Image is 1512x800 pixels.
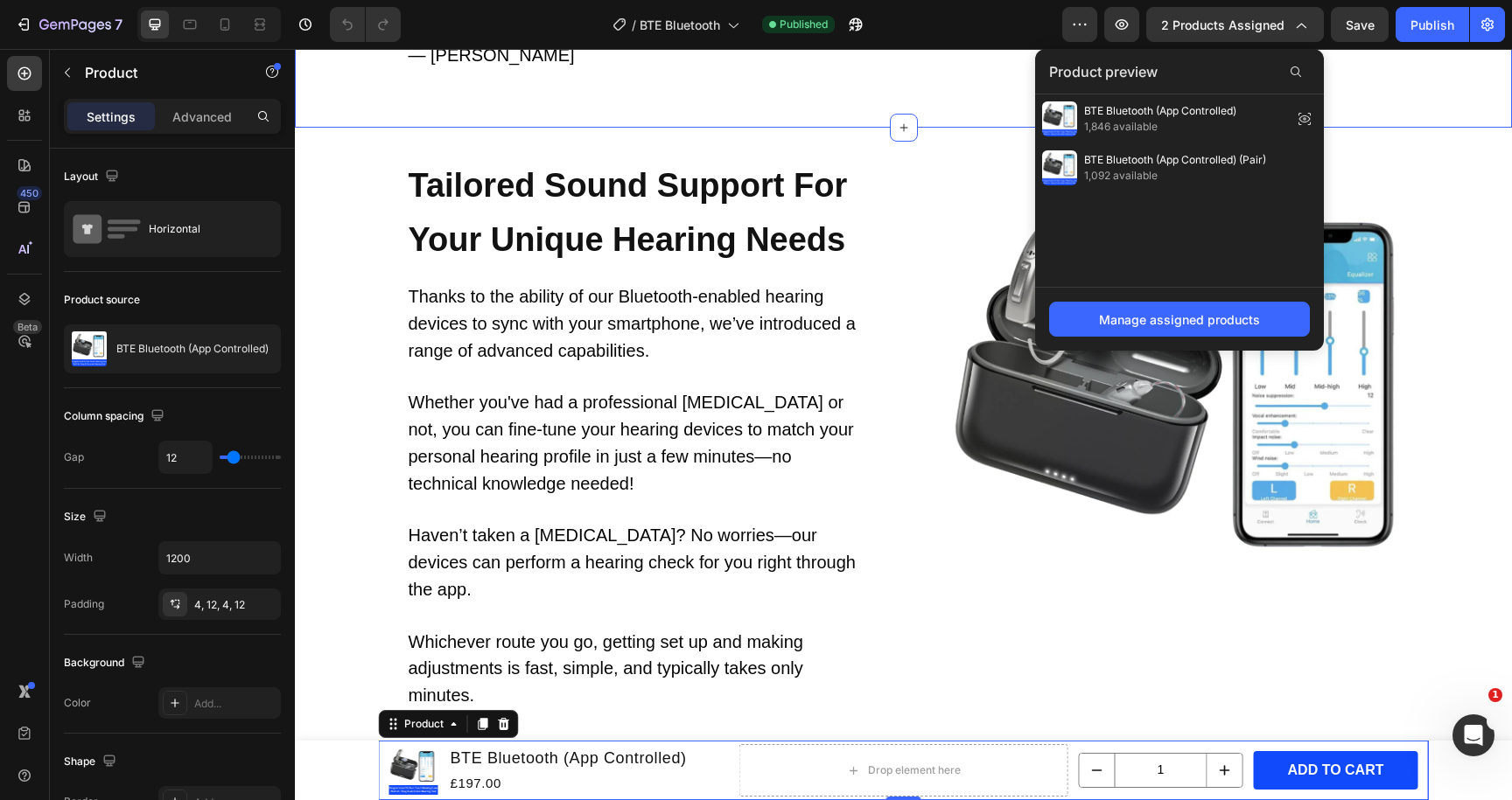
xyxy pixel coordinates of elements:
[172,108,232,126] p: Advanced
[780,17,828,32] span: Published
[116,343,269,355] p: BTE Bluetooth (App Controlled)
[194,696,276,712] div: Add...
[1049,302,1310,337] button: Manage assigned products
[115,14,122,35] p: 7
[114,118,553,210] strong: Tailored Sound Support For Your Unique Hearing Needs
[1452,714,1494,756] iframe: Intercom live chat
[573,714,666,728] div: Drop element here
[114,477,561,550] span: Haven’t taken a [MEDICAL_DATA]? No worries—our devices can perform a hearing check for you right ...
[1410,16,1454,34] div: Publish
[1042,101,1077,136] img: preview-img
[1084,168,1266,184] span: 1,092 available
[1084,119,1236,135] span: 1,846 available
[64,651,149,675] div: Background
[85,62,234,83] p: Product
[64,292,140,308] div: Product source
[993,709,1089,734] div: ADD TO CART
[651,107,1106,561] img: gempages_524027044380541927-12d972a1-d0d1-4bca-ba59-ff65f4795f00.webp
[1049,61,1158,82] span: Product preview
[1396,7,1469,42] button: Publish
[64,505,110,529] div: Size
[149,209,255,249] div: Horizontal
[1084,103,1236,119] span: BTE Bluetooth (App Controlled)
[959,702,1123,741] button: ADD TO CART
[13,320,42,334] div: Beta
[785,705,820,738] button: decrement
[114,583,508,657] span: Whichever route you go, getting set up and making adjustments is fast, simple, and typically take...
[64,596,104,612] div: Padding
[295,49,1512,800] iframe: Design area
[1099,310,1260,329] div: Manage assigned products
[64,405,168,428] div: Column spacing
[1346,17,1375,32] span: Save
[64,750,120,774] div: Shape
[1488,688,1502,702] span: 1
[194,597,276,613] div: 4, 12, 4, 12
[1042,150,1077,185] img: preview-img
[632,16,636,34] span: /
[640,16,720,34] span: BTE Bluetooth
[114,689,561,762] span: And since they’re Bluetooth-compatible, you can easily pair them with your phone, TV, computer, o...
[330,7,401,42] div: Undo/Redo
[64,165,122,189] div: Layout
[159,442,212,473] input: Auto
[72,331,107,366] img: product feature img
[159,542,280,574] input: Auto
[1084,152,1266,168] span: BTE Bluetooth (App Controlled) (Pair)
[913,705,948,738] button: increment
[17,186,42,200] div: 450
[64,550,93,566] div: Width
[64,449,84,465] div: Gap
[820,705,913,738] input: quantity
[87,108,136,126] p: Settings
[1331,7,1389,42] button: Save
[1146,7,1324,42] button: 2 products assigned
[64,695,91,711] div: Color
[1161,16,1284,34] span: 2 products assigned
[114,344,559,443] span: Whether you've had a professional [MEDICAL_DATA] or not, you can fine-tune your hearing devices t...
[114,238,561,311] span: Thanks to the ability of our Bluetooth-enabled hearing devices to sync with your smartphone, we’v...
[7,7,130,42] button: 7
[106,667,152,683] div: Product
